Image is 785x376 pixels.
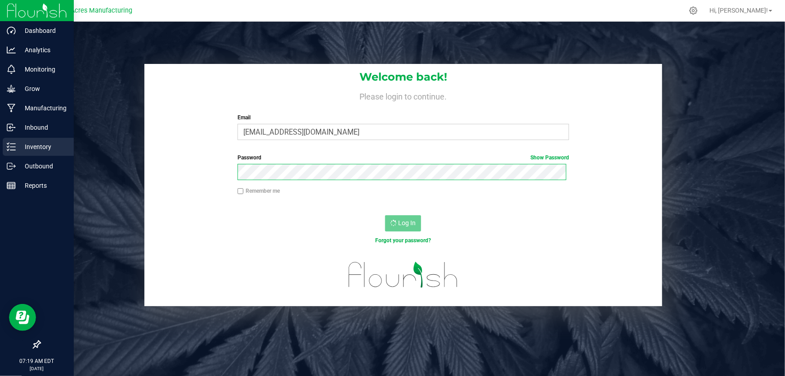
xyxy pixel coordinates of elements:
[16,25,70,36] p: Dashboard
[16,64,70,75] p: Monitoring
[9,304,36,331] iframe: Resource center
[16,141,70,152] p: Inventory
[709,7,768,14] span: Hi, [PERSON_NAME]!
[375,237,431,244] a: Forgot your password?
[7,45,16,54] inline-svg: Analytics
[16,161,70,172] p: Outbound
[7,123,16,132] inline-svg: Inbound
[238,187,280,195] label: Remember me
[7,104,16,113] inline-svg: Manufacturing
[144,71,662,83] h1: Welcome back!
[238,154,261,161] span: Password
[16,180,70,191] p: Reports
[238,188,244,195] input: Remember me
[7,181,16,190] inline-svg: Reports
[16,45,70,55] p: Analytics
[144,90,662,101] h4: Please login to continue.
[7,26,16,35] inline-svg: Dashboard
[51,7,132,14] span: Green Acres Manufacturing
[7,142,16,151] inline-svg: Inventory
[16,83,70,94] p: Grow
[4,365,70,372] p: [DATE]
[4,357,70,365] p: 07:19 AM EDT
[339,254,468,296] img: flourish_logo.svg
[530,154,569,161] a: Show Password
[16,122,70,133] p: Inbound
[7,84,16,93] inline-svg: Grow
[385,215,421,231] button: Log In
[16,103,70,113] p: Manufacturing
[688,6,699,15] div: Manage settings
[238,113,570,122] label: Email
[7,162,16,171] inline-svg: Outbound
[398,219,416,227] span: Log In
[7,65,16,74] inline-svg: Monitoring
